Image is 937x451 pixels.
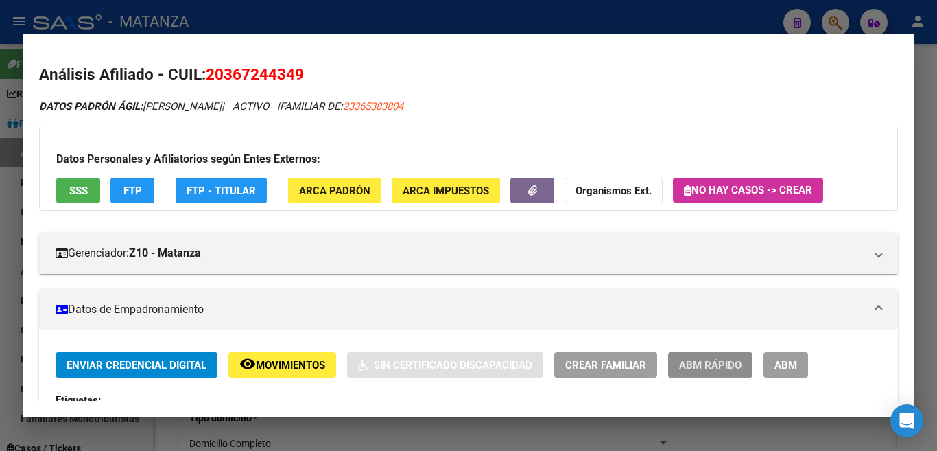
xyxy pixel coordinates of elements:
strong: DATOS PADRÓN ÁGIL: [39,100,143,113]
span: Enviar Credencial Digital [67,359,206,371]
button: Enviar Credencial Digital [56,352,217,378]
span: [PERSON_NAME] [39,100,222,113]
button: ABM [763,352,808,378]
span: ABM [774,359,797,371]
h2: Análisis Afiliado - CUIL: [39,63,898,86]
button: FTP [110,178,154,203]
span: 23365383804 [343,100,403,113]
h3: Datos Personales y Afiliatorios según Entes Externos: [56,151,881,167]
strong: Etiquetas: [56,394,101,406]
strong: Z10 - Matanza [129,245,201,262]
button: No hay casos -> Crear [673,178,823,203]
mat-panel-title: Gerenciador: [56,245,865,262]
button: ARCA Padrón [288,178,381,203]
span: ARCA Impuestos [403,185,489,197]
button: Sin Certificado Discapacidad [347,352,543,378]
i: | ACTIVO | [39,100,403,113]
mat-expansion-panel-header: Gerenciador:Z10 - Matanza [39,233,898,274]
span: 20367244349 [206,65,304,83]
span: No hay casos -> Crear [684,184,812,196]
span: Sin Certificado Discapacidad [374,359,532,371]
span: Movimientos [256,359,325,371]
button: Crear Familiar [554,352,657,378]
span: ABM Rápido [679,359,742,371]
button: SSS [56,178,100,203]
span: FTP [123,185,142,197]
button: ARCA Impuestos [392,178,500,203]
mat-panel-title: Datos de Empadronamiento [56,301,865,318]
mat-icon: remove_red_eye [239,356,256,372]
mat-expansion-panel-header: Datos de Empadronamiento [39,289,898,330]
div: Open Intercom Messenger [890,404,923,437]
button: Movimientos [228,352,336,378]
span: FAMILIAR DE: [280,100,403,113]
span: FTP - Titular [187,185,256,197]
button: ABM Rápido [668,352,752,378]
button: Organismos Ext. [565,178,663,203]
span: ARCA Padrón [299,185,370,197]
span: SSS [69,185,88,197]
span: Crear Familiar [565,359,646,371]
strong: Organismos Ext. [576,185,652,197]
button: FTP - Titular [176,178,267,203]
